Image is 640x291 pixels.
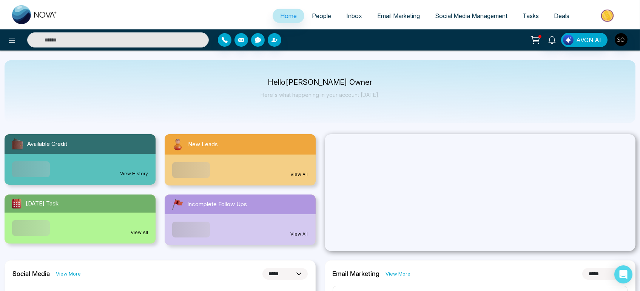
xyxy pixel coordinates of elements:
[12,270,50,277] h2: Social Media
[435,12,507,20] span: Social Media Management
[12,5,57,24] img: Nova CRM Logo
[427,9,515,23] a: Social Media Management
[615,33,628,46] img: User Avatar
[312,12,331,20] span: People
[515,9,546,23] a: Tasks
[120,170,148,177] a: View History
[187,200,247,209] span: Incomplete Follow Ups
[576,35,601,44] span: AVON AI
[304,9,339,23] a: People
[280,12,297,20] span: Home
[11,137,24,151] img: availableCredit.svg
[131,229,148,236] a: View All
[11,198,23,210] img: todayTask.svg
[377,12,420,20] span: Email Marketing
[56,270,81,277] a: View More
[160,195,320,245] a: Incomplete Follow UpsView All
[386,270,411,277] a: View More
[261,92,379,98] p: Here's what happening in your account [DATE].
[171,137,185,152] img: newLeads.svg
[188,140,218,149] span: New Leads
[581,7,635,24] img: Market-place.gif
[27,140,67,149] span: Available Credit
[333,270,380,277] h2: Email Marketing
[346,12,362,20] span: Inbox
[273,9,304,23] a: Home
[614,265,632,283] div: Open Intercom Messenger
[160,134,320,185] a: New LeadsView All
[563,35,574,45] img: Lead Flow
[561,33,608,47] button: AVON AI
[261,79,379,86] p: Hello [PERSON_NAME] Owner
[554,12,569,20] span: Deals
[546,9,577,23] a: Deals
[339,9,370,23] a: Inbox
[26,199,59,208] span: [DATE] Task
[291,171,308,178] a: View All
[171,198,184,211] img: followUps.svg
[291,231,308,237] a: View All
[523,12,539,20] span: Tasks
[370,9,427,23] a: Email Marketing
